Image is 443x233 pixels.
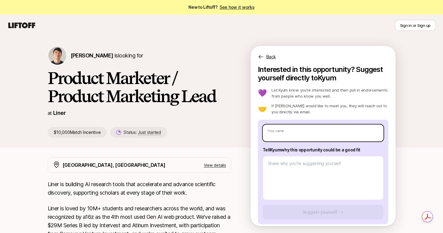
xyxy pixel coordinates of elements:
[258,89,267,97] p: 💜
[48,47,66,65] img: Kyum Kim
[48,180,231,197] p: Liner is building AI research tools that accelerate and advance scientific discovery, supporting ...
[48,69,231,105] h1: Product Marketer / Product Marketing Lead
[395,20,436,31] button: Sign in or Sign up
[271,87,388,99] p: Let Kyum know you’re interested and then pull in endorsements from people who know you well.
[63,161,165,169] p: [GEOGRAPHIC_DATA], [GEOGRAPHIC_DATA]
[48,127,107,138] p: $10,000 Match Incentive
[48,109,52,117] p: at
[204,162,226,168] p: View details
[71,52,113,59] span: [PERSON_NAME]
[266,53,276,60] p: Back
[124,129,161,136] p: Status:
[258,65,388,82] p: Interested in this opportunity? Suggest yourself directly to Kyum
[220,5,255,10] a: See how it works
[271,103,388,115] p: If [PERSON_NAME] would like to meet you, they will reach out to you directly via email.
[53,110,66,116] a: Liner
[258,105,267,112] p: 🤝
[188,4,254,11] span: New to Liftoff?
[138,130,161,135] span: Just started
[263,146,384,154] p: Tell Kyum why this opportunity could be a good fit
[71,51,143,60] p: is looking for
